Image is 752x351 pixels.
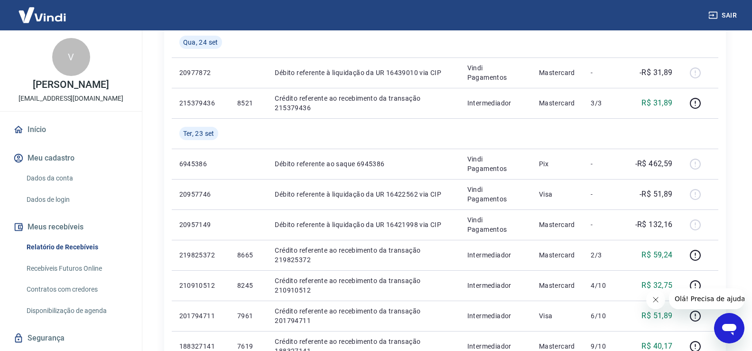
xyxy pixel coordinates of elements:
[237,98,260,108] p: 8521
[179,190,222,199] p: 20957746
[237,250,260,260] p: 8665
[179,342,222,351] p: 188327141
[11,148,130,169] button: Meu cadastro
[23,259,130,278] a: Recebíveis Futuros Online
[23,169,130,188] a: Dados da conta
[275,220,452,229] p: Débito referente à liquidação da UR 16421998 via CIP
[467,98,524,108] p: Intermediador
[179,98,222,108] p: 215379436
[641,280,672,291] p: R$ 32,75
[467,311,524,321] p: Intermediador
[275,306,452,325] p: Crédito referente ao recebimento da transação 201794711
[23,237,130,257] a: Relatório de Recebíveis
[275,246,452,265] p: Crédito referente ao recebimento da transação 219825372
[6,7,80,14] span: Olá! Precisa de ajuda?
[467,63,524,82] p: Vindi Pagamentos
[641,97,672,109] p: R$ 31,89
[706,7,741,24] button: Sair
[11,217,130,237] button: Meus recebíveis
[467,281,524,290] p: Intermediador
[467,154,524,173] p: Vindi Pagamentos
[237,311,260,321] p: 7961
[539,190,576,199] p: Visa
[467,250,524,260] p: Intermediador
[591,220,619,229] p: -
[237,281,260,290] p: 8245
[23,301,130,321] a: Disponibilização de agenda
[275,276,452,295] p: Crédito referente ao recebimento da transação 210910512
[539,159,576,169] p: Pix
[640,189,673,200] p: -R$ 51,89
[539,342,576,351] p: Mastercard
[33,80,109,90] p: [PERSON_NAME]
[591,98,619,108] p: 3/3
[539,220,576,229] p: Mastercard
[275,94,452,113] p: Crédito referente ao recebimento da transação 215379436
[539,281,576,290] p: Mastercard
[591,311,619,321] p: 6/10
[275,68,452,77] p: Débito referente à liquidação da UR 16439010 via CIP
[591,342,619,351] p: 9/10
[11,0,73,29] img: Vindi
[539,98,576,108] p: Mastercard
[183,129,214,138] span: Ter, 23 set
[591,159,619,169] p: -
[591,250,619,260] p: 2/3
[179,250,222,260] p: 219825372
[640,67,673,78] p: -R$ 31,89
[669,288,744,309] iframe: Mensagem da empresa
[179,159,222,169] p: 6945386
[539,250,576,260] p: Mastercard
[179,220,222,229] p: 20957149
[23,190,130,209] a: Dados de login
[467,185,524,204] p: Vindi Pagamentos
[179,311,222,321] p: 201794711
[539,68,576,77] p: Mastercard
[237,342,260,351] p: 7619
[179,281,222,290] p: 210910512
[591,68,619,77] p: -
[539,311,576,321] p: Visa
[714,313,744,343] iframe: Botão para abrir a janela de mensagens
[11,119,130,140] a: Início
[23,280,130,299] a: Contratos com credores
[646,290,665,309] iframe: Fechar mensagem
[179,68,222,77] p: 20977872
[591,281,619,290] p: 4/10
[275,159,452,169] p: Débito referente ao saque 6945386
[591,190,619,199] p: -
[11,328,130,349] a: Segurança
[641,249,672,261] p: R$ 59,24
[183,38,218,47] span: Qua, 24 set
[467,342,524,351] p: Intermediador
[635,219,673,230] p: -R$ 132,16
[19,94,123,104] p: [EMAIL_ADDRESS][DOMAIN_NAME]
[467,215,524,234] p: Vindi Pagamentos
[52,38,90,76] div: V
[635,158,673,170] p: -R$ 462,59
[641,310,672,322] p: R$ 51,89
[275,190,452,199] p: Débito referente à liquidação da UR 16422562 via CIP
